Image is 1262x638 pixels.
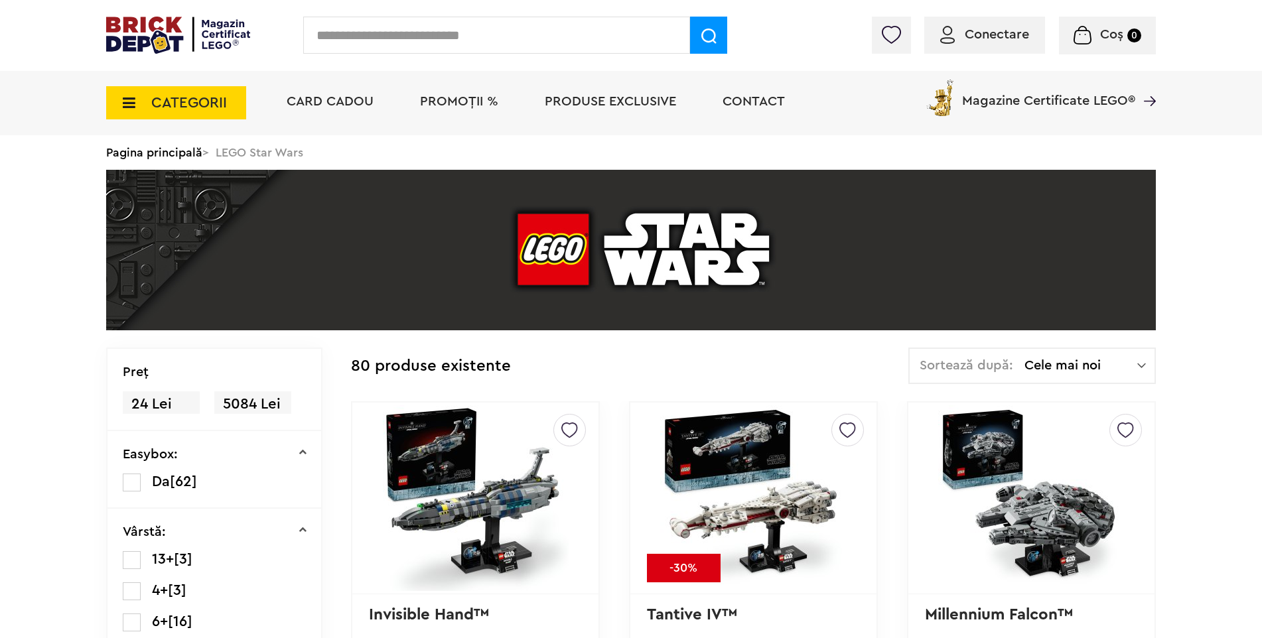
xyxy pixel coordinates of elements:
span: Coș [1100,28,1123,41]
a: Contact [723,95,785,108]
div: 80 produse existente [351,348,511,385]
span: Magazine Certificate LEGO® [962,77,1135,107]
span: [3] [168,583,186,598]
p: Easybox: [123,448,178,461]
a: Millennium Falcon™ [925,607,1073,623]
span: Sortează după: [920,359,1013,372]
img: Millennium Falcon™ [938,405,1124,591]
span: 13+ [152,552,174,566]
a: Pagina principală [106,147,202,159]
a: Conectare [940,28,1029,41]
p: Vârstă: [123,525,166,539]
small: 0 [1127,29,1141,42]
div: -30% [647,554,721,582]
span: 24 Lei [123,391,200,417]
img: Invisible Hand™ [383,405,569,591]
span: CATEGORII [151,96,227,110]
a: PROMOȚII % [420,95,498,108]
span: 5084 Lei [214,391,291,417]
a: Magazine Certificate LEGO® [1135,77,1156,90]
span: 6+ [152,614,168,629]
img: Tantive IV™ [660,405,846,591]
span: Conectare [965,28,1029,41]
span: [3] [174,552,192,566]
span: Da [152,474,170,489]
span: 4+ [152,583,168,598]
span: [16] [168,614,192,629]
div: > LEGO Star Wars [106,135,1156,170]
a: Tantive IV™ [647,607,737,623]
p: Preţ [123,365,149,379]
a: Produse exclusive [545,95,676,108]
a: Invisible Hand™ [369,607,489,623]
span: Cele mai noi [1024,359,1137,372]
a: Card Cadou [287,95,374,108]
img: LEGO Star Wars [106,170,1156,330]
span: [62] [170,474,197,489]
